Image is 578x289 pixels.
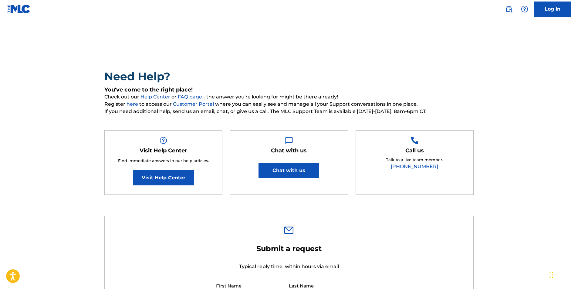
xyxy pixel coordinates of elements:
[216,244,362,253] h2: Submit a request
[503,3,515,15] a: Public Search
[549,266,553,284] div: 드래그
[239,264,339,269] span: Typical reply time: within hours via email
[548,260,578,289] div: 채팅 위젯
[285,137,293,144] img: Help Box Image
[391,164,438,169] a: [PHONE_NUMBER]
[534,2,571,17] a: Log In
[411,137,418,144] img: Help Box Image
[284,227,293,234] img: 0ff00501b51b535a1dc6.svg
[405,147,424,154] h5: Call us
[104,108,474,115] span: If you need additional help, send us an email, chat, or give us a call. The MLC Support Team is a...
[505,5,512,13] img: search
[521,5,528,13] img: help
[127,101,139,107] a: here
[118,158,209,163] span: Find immediate answers in our help articles.
[104,70,474,83] h2: Need Help?
[386,157,443,163] p: Talk to a live team member.
[7,5,31,13] img: MLC Logo
[259,163,319,178] button: Chat with us
[104,93,474,101] span: Check out our or - the answer you're looking for might be there already!
[104,86,474,93] h5: You've come to the right place!
[173,101,215,107] a: Customer Portal
[104,101,474,108] span: Register to access our where you can easily see and manage all your Support conversations in one ...
[133,170,194,185] a: Visit Help Center
[178,94,203,100] a: FAQ page
[140,94,171,100] a: Help Center
[519,3,531,15] div: Help
[160,137,167,144] img: Help Box Image
[271,147,307,154] h5: Chat with us
[548,260,578,289] iframe: Chat Widget
[140,147,187,154] h5: Visit Help Center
